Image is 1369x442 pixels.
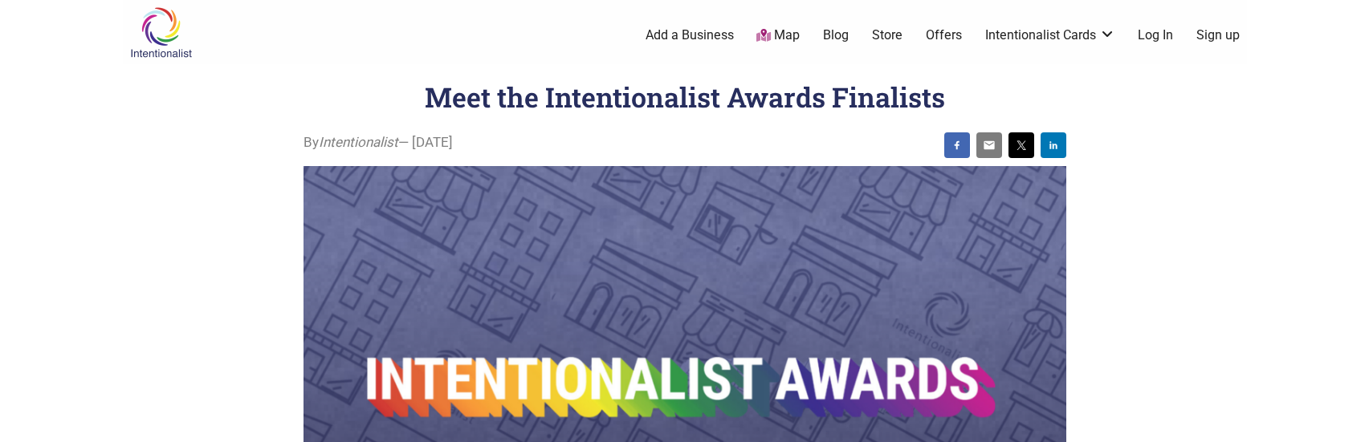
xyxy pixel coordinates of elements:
[756,26,800,45] a: Map
[872,26,902,44] a: Store
[951,139,964,152] img: facebook sharing button
[926,26,962,44] a: Offers
[983,139,996,152] img: email sharing button
[1047,139,1060,152] img: linkedin sharing button
[123,6,199,59] img: Intentionalist
[1196,26,1240,44] a: Sign up
[1138,26,1173,44] a: Log In
[646,26,734,44] a: Add a Business
[304,132,453,153] span: By — [DATE]
[319,134,398,150] i: Intentionalist
[823,26,849,44] a: Blog
[425,79,945,115] h1: Meet the Intentionalist Awards Finalists
[985,26,1115,44] a: Intentionalist Cards
[1015,139,1028,152] img: twitter sharing button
